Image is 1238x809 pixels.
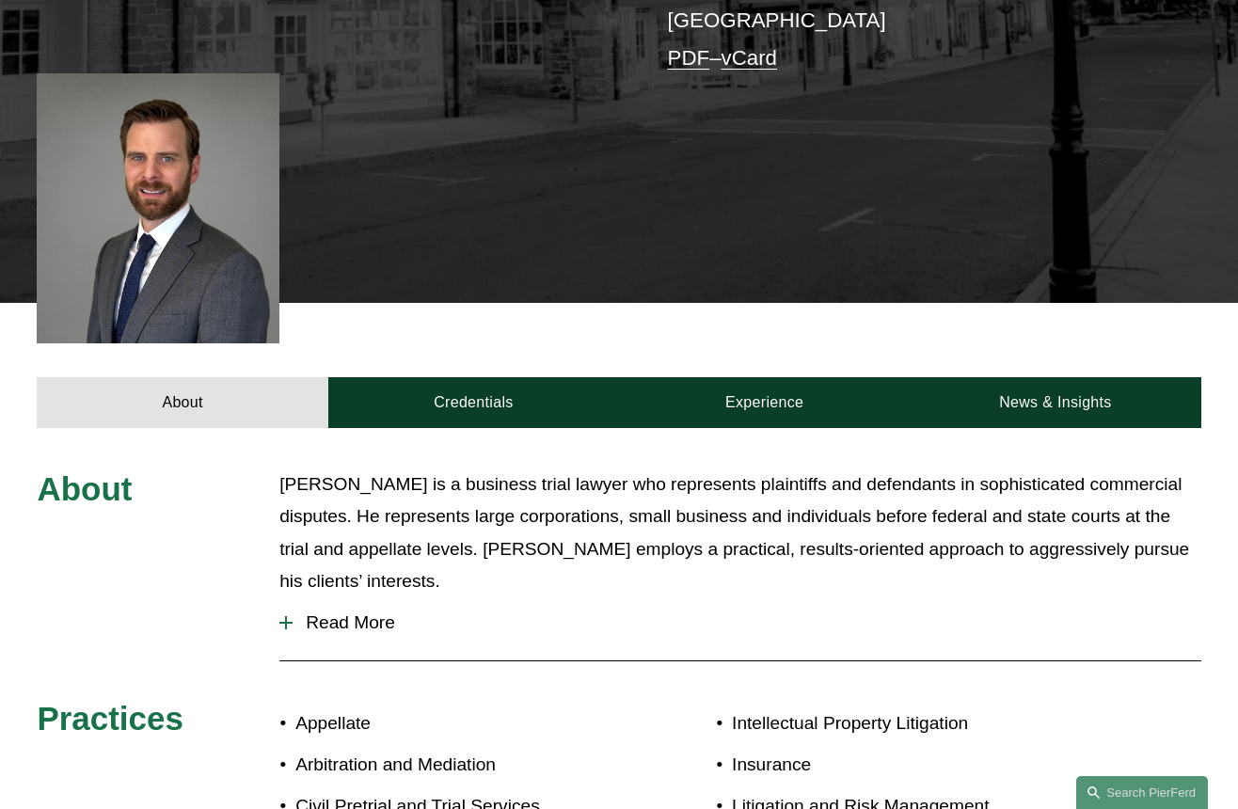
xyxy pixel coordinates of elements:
a: Search this site [1076,776,1208,809]
button: Read More [279,598,1200,647]
a: About [37,377,327,427]
a: Credentials [328,377,619,427]
p: Appellate [295,707,619,739]
p: Intellectual Property Litigation [732,707,1103,739]
p: Insurance [732,749,1103,781]
span: About [37,470,132,507]
span: Practices [37,700,183,737]
a: PDF [668,46,710,70]
a: News & Insights [910,377,1200,427]
a: vCard [722,46,777,70]
a: Experience [619,377,910,427]
p: [PERSON_NAME] is a business trial lawyer who represents plaintiffs and defendants in sophisticate... [279,468,1200,598]
p: Arbitration and Mediation [295,749,619,781]
span: Read More [293,612,1200,633]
